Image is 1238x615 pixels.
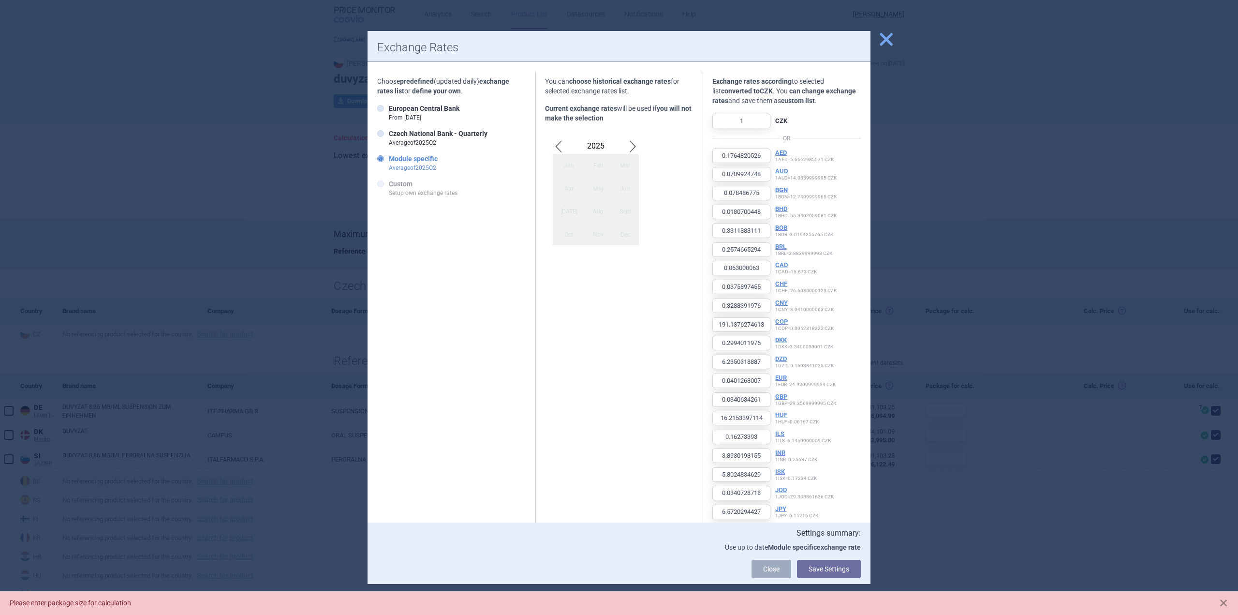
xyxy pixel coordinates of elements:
[775,167,788,175] button: AUD
[775,243,786,251] button: BRL
[775,355,834,369] p: 1 DZD = 0.1603841035 CZK
[545,76,693,96] p: You can for selected exchange rates list.
[775,117,787,125] strong: CZK
[389,138,487,147] p: Average of 2025 Q 2
[553,200,585,223] div: [DATE]
[389,105,459,112] strong: European Central Bank
[775,336,833,350] p: 1 DKK = 3.3400000001 CZK
[775,280,837,294] p: 1 CHF = 26.6030000123 CZK
[775,468,817,481] p: 1 ISK = 0.17234 CZK
[775,224,833,238] p: 1 BOB = 3.0194256765 CZK
[775,299,834,313] p: 1 CNY = 3.0410000003 CZK
[775,374,787,382] button: EUR
[389,180,413,188] strong: Custom
[775,505,786,513] button: JPY
[389,189,457,197] p: Setup own exchange rates
[612,154,639,177] div: Mar
[569,77,671,85] strong: choose historical exchange rates
[612,223,639,245] div: Dec
[775,205,787,213] button: BHD
[553,177,585,199] div: Apr
[775,261,788,269] button: CAD
[775,149,834,163] p: 1 AED = 5.6662985571 CZK
[775,243,832,256] p: 1 BRL = 3.8839999993 CZK
[775,167,837,181] p: 1 AUD = 14.0859999995 CZK
[585,177,612,199] div: May
[627,138,639,154] span: Next Month
[377,76,526,96] p: Choose (updated daily) or .
[10,598,1209,608] div: Please enter package size for calculation
[775,486,787,494] button: JOD
[775,411,819,425] p: 1 HUF = 0.06167 CZK
[389,113,459,122] p: From [DATE]
[389,164,438,172] p: Average of 2025 Q 2
[775,505,818,519] p: 1 JPY = 0.15216 CZK
[775,411,787,419] button: HUF
[545,104,693,123] p: will be used if
[775,430,784,438] button: ILS
[389,155,438,163] strong: Module specific
[377,41,861,55] h1: Exchange Rates
[545,105,617,112] strong: Current exchange rates
[775,186,788,194] button: BGN
[775,374,836,388] p: 1 EUR = 24.9209999939 CZK
[553,154,585,177] div: Jan
[553,138,639,154] div: 2025
[775,186,837,200] p: 1 BGN = 12.7409999965 CZK
[768,543,861,551] strong: Module specific exchange rate
[712,77,792,85] strong: Exchange rates according
[585,223,612,245] div: Nov
[797,560,861,578] button: Save Settings
[775,280,787,288] button: CHF
[775,336,787,344] button: DKK
[612,200,639,223] div: Sept
[775,261,817,275] p: 1 CAD = 15.873 CZK
[585,200,612,223] div: Aug
[553,138,564,154] span: Previous Month
[585,154,612,177] div: Feb
[775,205,837,219] p: 1 BHD = 55.3402059081 CZK
[412,87,461,95] strong: define your own
[775,449,785,457] button: INR
[775,468,785,476] button: ISK
[775,318,788,326] button: COP
[712,76,861,105] p: to selected list . You and save them as .
[775,149,787,157] button: AED
[400,77,434,85] strong: predefined
[775,430,831,444] p: 1 ILS = 6.1450000009 CZK
[752,560,791,578] a: Close
[775,486,834,500] p: 1 JOD = 29.348861636 CZK
[389,130,487,137] strong: Czech National Bank - Quarterly
[775,318,834,331] p: 1 COP = 0.0052318322 CZK
[612,177,639,199] div: Jun
[721,87,773,95] strong: converted to CZK
[377,542,861,552] p: Use up to date
[775,449,817,463] p: 1 INR = 0.25687 CZK
[775,355,787,363] button: DZD
[796,528,861,538] strong: Settings summary:
[775,224,787,232] button: BOB
[553,223,585,245] div: Oct
[775,299,788,307] button: CNY
[781,134,793,143] span: OR
[775,393,787,401] button: GBP
[781,97,815,105] strong: custom list
[775,393,836,406] p: 1 GBP = 29.3569999995 CZK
